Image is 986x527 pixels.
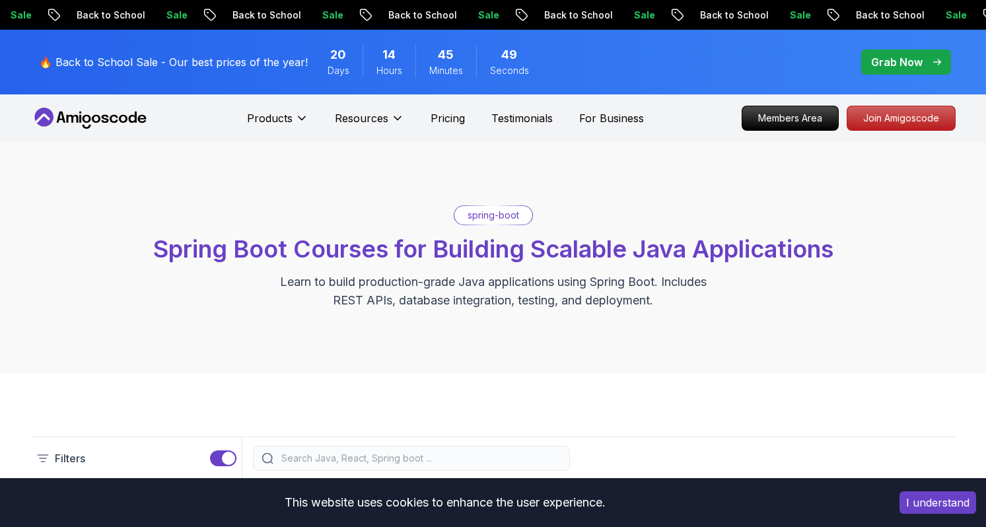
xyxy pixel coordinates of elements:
[335,110,404,137] button: Resources
[534,9,623,22] p: Back to School
[689,9,779,22] p: Back to School
[491,110,553,126] a: Testimonials
[376,64,402,77] span: Hours
[312,9,354,22] p: Sale
[935,9,977,22] p: Sale
[847,106,956,131] a: Join Amigoscode
[279,452,561,465] input: Search Java, React, Spring boot ...
[779,9,822,22] p: Sale
[847,106,955,130] p: Join Amigoscode
[335,110,388,126] p: Resources
[247,110,308,137] button: Products
[382,46,396,64] span: 14 Hours
[431,110,465,126] a: Pricing
[490,64,529,77] span: Seconds
[10,488,880,517] div: This website uses cookies to enhance the user experience.
[328,64,349,77] span: Days
[468,209,519,222] p: spring-boot
[623,9,666,22] p: Sale
[271,273,715,310] p: Learn to build production-grade Java applications using Spring Boot. Includes REST APIs, database...
[438,46,454,64] span: 45 Minutes
[845,9,935,22] p: Back to School
[153,234,833,263] span: Spring Boot Courses for Building Scalable Java Applications
[222,9,312,22] p: Back to School
[247,110,293,126] p: Products
[742,106,839,131] a: Members Area
[742,106,838,130] p: Members Area
[378,9,468,22] p: Back to School
[66,9,156,22] p: Back to School
[429,64,463,77] span: Minutes
[501,46,517,64] span: 49 Seconds
[55,450,85,466] p: Filters
[871,54,923,70] p: Grab Now
[156,9,198,22] p: Sale
[579,110,644,126] a: For Business
[468,9,510,22] p: Sale
[330,46,346,64] span: 20 Days
[899,491,976,514] button: Accept cookies
[39,54,308,70] p: 🔥 Back to School Sale - Our best prices of the year!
